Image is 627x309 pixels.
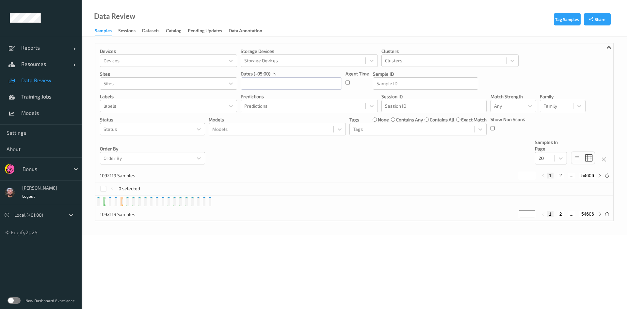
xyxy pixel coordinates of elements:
[490,93,536,100] p: Match Strength
[229,26,269,36] a: Data Annotation
[95,26,118,36] a: Samples
[209,116,346,123] p: Models
[166,27,181,36] div: Catalog
[100,48,237,54] p: Devices
[188,26,229,36] a: Pending Updates
[579,211,596,217] button: 54606
[95,27,112,36] div: Samples
[381,48,519,54] p: Clusters
[378,116,389,123] label: none
[547,173,554,178] button: 1
[540,93,586,100] p: Family
[241,70,270,77] p: dates (-05:00)
[166,26,188,36] a: Catalog
[94,13,135,20] div: Data Review
[396,116,423,123] label: contains any
[584,13,611,25] button: Share
[579,173,596,178] button: 54606
[346,70,369,77] p: Agent Time
[349,116,359,123] p: Tags
[241,93,378,100] p: Predictions
[118,26,142,36] a: Sessions
[381,93,487,100] p: Session ID
[118,27,136,36] div: Sessions
[188,27,222,36] div: Pending Updates
[100,146,205,152] p: Order By
[373,71,478,77] p: Sample ID
[100,71,237,77] p: Sites
[557,173,564,178] button: 2
[547,211,554,217] button: 1
[241,48,378,54] p: Storage Devices
[568,211,575,217] button: ...
[100,116,205,123] p: Status
[100,93,237,100] p: labels
[142,26,166,36] a: Datasets
[229,27,262,36] div: Data Annotation
[461,116,487,123] label: exact match
[142,27,159,36] div: Datasets
[490,116,525,123] p: Show Non Scans
[535,139,567,152] p: Samples In Page
[568,173,575,178] button: ...
[554,13,581,25] button: Tag Samples
[119,185,140,192] p: 0 selected
[430,116,454,123] label: contains all
[100,172,149,179] p: 1092119 Samples
[100,211,149,218] p: 1092119 Samples
[557,211,564,217] button: 2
